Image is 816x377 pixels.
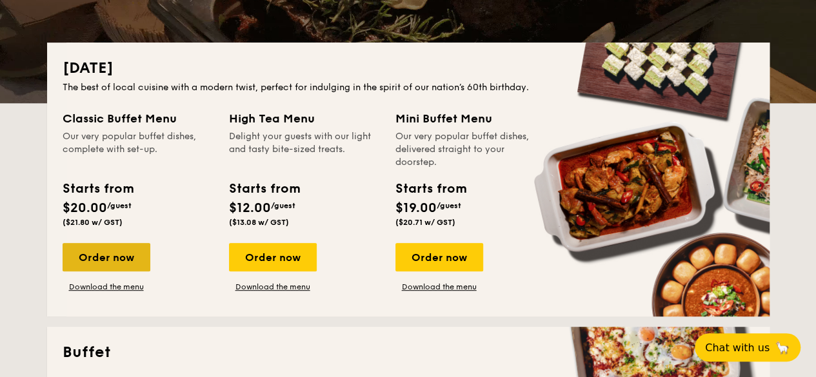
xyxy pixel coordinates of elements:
span: $19.00 [395,200,437,216]
div: Classic Buffet Menu [63,110,214,128]
span: /guest [437,201,461,210]
button: Chat with us🦙 [695,333,801,362]
a: Download the menu [229,282,317,292]
span: 🦙 [775,340,790,355]
div: Order now [395,243,483,271]
a: Download the menu [395,282,483,292]
div: Starts from [229,179,299,198]
div: Order now [63,243,150,271]
div: Starts from [395,179,466,198]
h2: Buffet [63,342,754,363]
span: ($20.71 w/ GST) [395,218,455,227]
span: ($21.80 w/ GST) [63,218,123,227]
span: /guest [107,201,132,210]
a: Download the menu [63,282,150,292]
h2: [DATE] [63,58,754,79]
div: High Tea Menu [229,110,380,128]
div: The best of local cuisine with a modern twist, perfect for indulging in the spirit of our nation’... [63,81,754,94]
span: Chat with us [705,342,770,354]
span: $20.00 [63,200,107,216]
div: Order now [229,243,317,271]
span: /guest [271,201,295,210]
div: Our very popular buffet dishes, complete with set-up. [63,130,214,169]
div: Starts from [63,179,133,198]
div: Our very popular buffet dishes, delivered straight to your doorstep. [395,130,546,169]
span: $12.00 [229,200,271,216]
div: Delight your guests with our light and tasty bite-sized treats. [229,130,380,169]
div: Mini Buffet Menu [395,110,546,128]
span: ($13.08 w/ GST) [229,218,289,227]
